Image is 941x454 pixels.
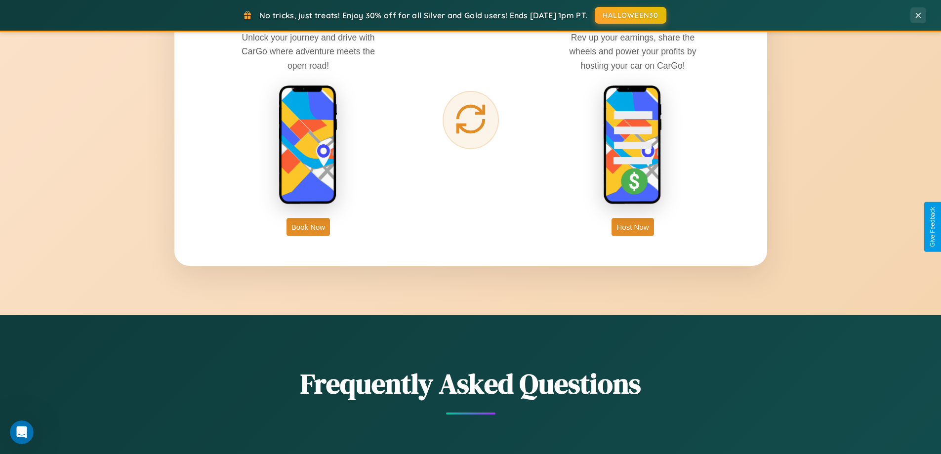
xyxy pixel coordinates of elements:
button: HALLOWEEN30 [595,7,666,24]
img: rent phone [279,85,338,206]
button: Host Now [612,218,654,236]
span: No tricks, just treats! Enjoy 30% off for all Silver and Gold users! Ends [DATE] 1pm PT. [259,10,587,20]
img: host phone [603,85,662,206]
div: Give Feedback [929,207,936,247]
iframe: Intercom live chat [10,420,34,444]
h2: Frequently Asked Questions [174,365,767,403]
p: Unlock your journey and drive with CarGo where adventure meets the open road! [234,31,382,72]
button: Book Now [286,218,330,236]
p: Rev up your earnings, share the wheels and power your profits by hosting your car on CarGo! [559,31,707,72]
